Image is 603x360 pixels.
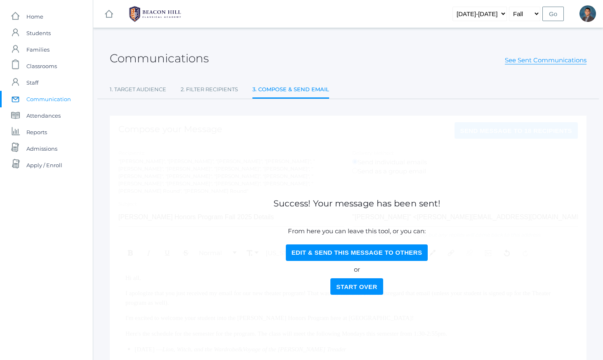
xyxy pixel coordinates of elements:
div: Lucas Vieira [579,5,596,22]
p: From here you can leave this tool, or you can: [274,227,439,236]
span: Admissions [26,140,57,157]
span: Communication [26,91,71,107]
span: Classrooms [26,58,57,74]
span: Home [26,8,43,25]
span: Students [26,25,51,41]
button: Start Over [330,278,383,295]
a: 3. Compose & Send Email [252,81,329,99]
input: Go [542,7,564,21]
h2: Communications [110,52,209,65]
span: Reports [26,124,47,140]
span: Families [26,41,49,58]
span: Staff [26,74,38,91]
span: Apply / Enroll [26,157,62,173]
img: 1_BHCALogos-05.png [124,4,186,24]
span: Attendances [26,107,61,124]
p: or [274,265,439,275]
a: See Sent Communications [505,56,587,64]
a: 2. Filter Recipients [181,81,238,98]
button: Edit & Send this Message to Others [286,244,428,261]
h1: Success! Your message has been sent! [273,199,440,208]
a: 1. Target Audience [110,81,166,98]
